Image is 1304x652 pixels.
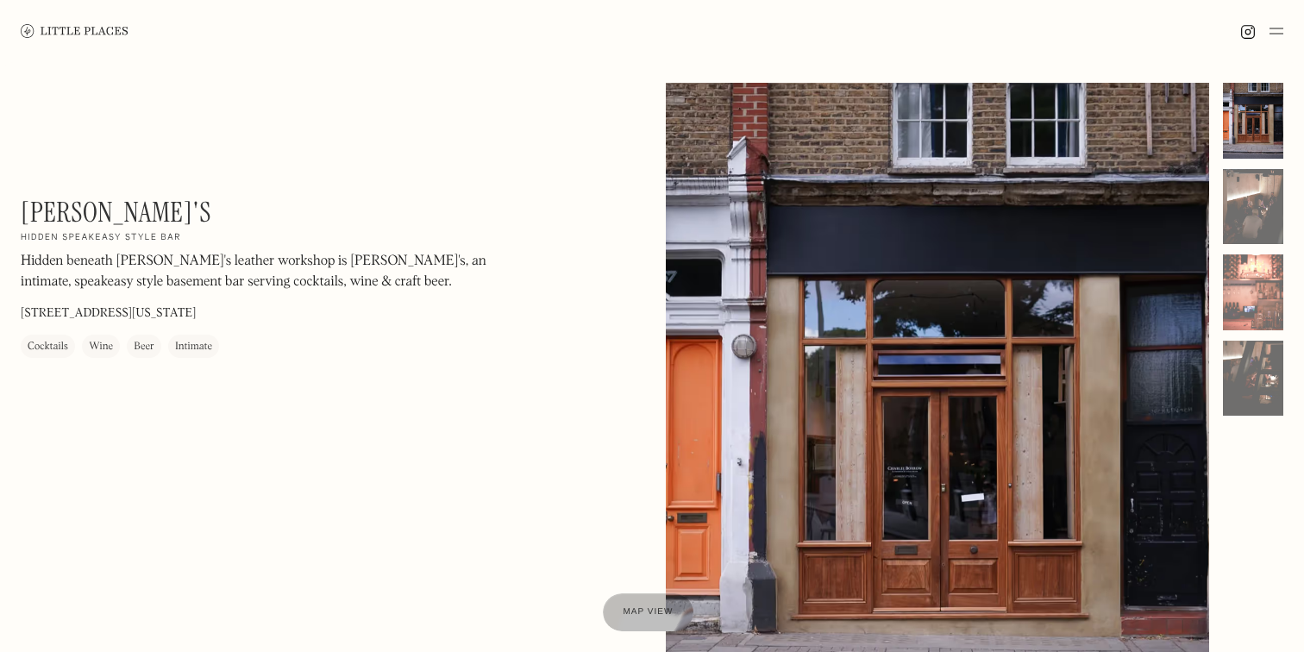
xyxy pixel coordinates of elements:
[175,338,212,355] div: Intimate
[89,338,113,355] div: Wine
[21,232,181,244] h2: Hidden speakeasy style bar
[21,251,486,292] p: Hidden beneath [PERSON_NAME]'s leather workshop is [PERSON_NAME]'s, an intimate, speakeasy style ...
[21,304,196,323] p: [STREET_ADDRESS][US_STATE]
[603,593,694,631] a: Map view
[624,607,674,617] span: Map view
[134,338,154,355] div: Beer
[21,196,211,229] h1: [PERSON_NAME]'s
[28,338,68,355] div: Cocktails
